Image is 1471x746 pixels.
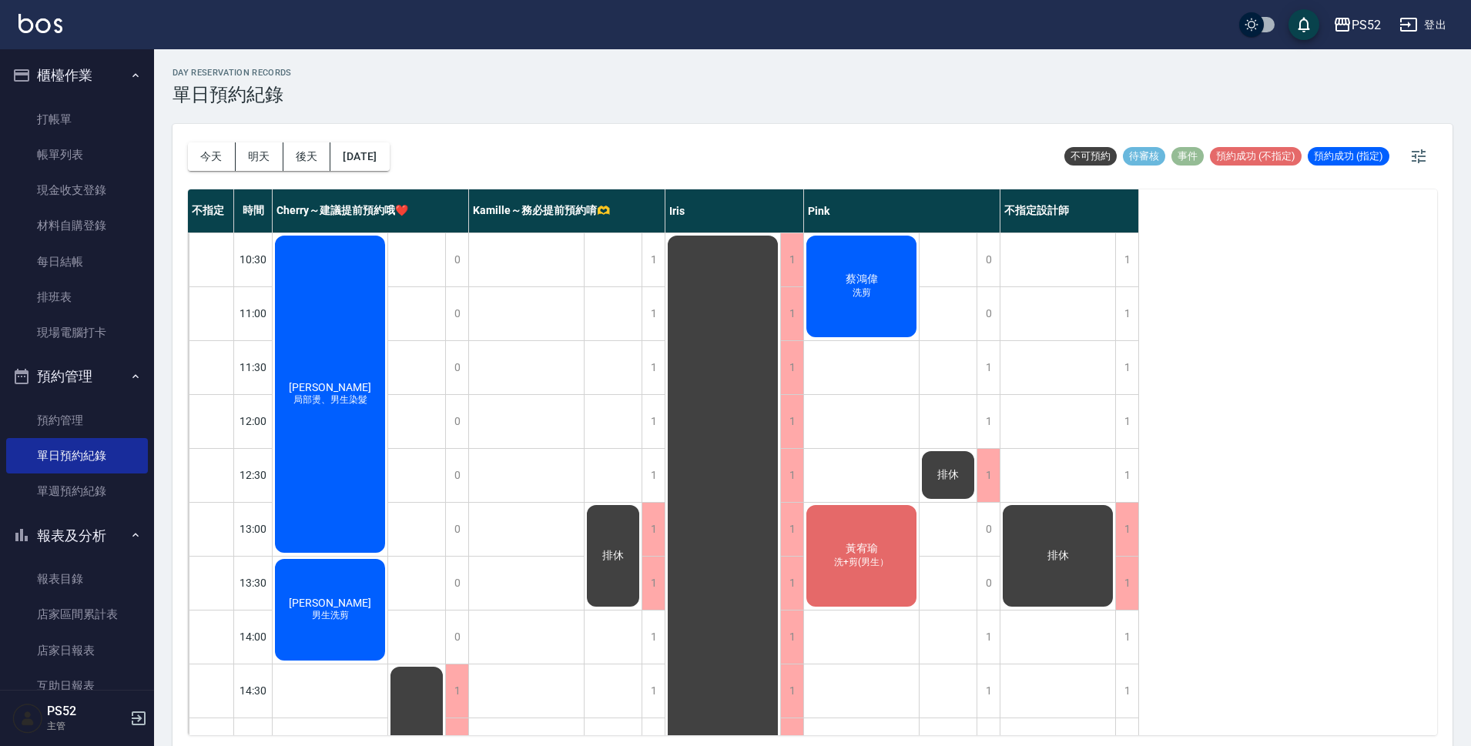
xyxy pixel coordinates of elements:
[445,611,468,664] div: 0
[6,137,148,172] a: 帳單列表
[1115,287,1138,340] div: 1
[1064,149,1117,163] span: 不可預約
[47,719,126,733] p: 主管
[977,503,1000,556] div: 0
[849,286,874,299] span: 洗剪
[1115,449,1138,502] div: 1
[469,189,665,232] div: Kamille～務必提前預約唷🫶
[599,549,627,563] span: 排休
[1308,149,1389,163] span: 預約成功 (指定)
[234,610,273,664] div: 14:00
[642,664,665,718] div: 1
[445,341,468,394] div: 0
[1393,11,1453,39] button: 登出
[6,403,148,438] a: 預約管理
[642,287,665,340] div: 1
[234,664,273,718] div: 14:30
[188,142,236,171] button: 今天
[780,503,803,556] div: 1
[6,356,148,396] button: 預約管理
[843,273,881,286] span: 蔡鴻偉
[1115,341,1138,394] div: 1
[1115,664,1138,718] div: 1
[977,611,1000,664] div: 1
[18,14,62,33] img: Logo
[977,449,1000,502] div: 1
[977,287,1000,340] div: 0
[1115,611,1138,664] div: 1
[283,142,331,171] button: 後天
[6,172,148,208] a: 現金收支登錄
[234,448,273,502] div: 12:30
[1115,557,1138,610] div: 1
[1288,9,1319,40] button: save
[6,597,148,632] a: 店家區間累計表
[642,341,665,394] div: 1
[780,611,803,664] div: 1
[642,503,665,556] div: 1
[804,189,1000,232] div: Pink
[12,703,43,734] img: Person
[1327,9,1387,41] button: PS52
[934,468,962,482] span: 排休
[234,394,273,448] div: 12:00
[273,189,469,232] div: Cherry～建議提前預約哦❤️
[173,68,292,78] h2: day Reservation records
[1044,549,1072,563] span: 排休
[286,597,374,609] span: [PERSON_NAME]
[236,142,283,171] button: 明天
[330,142,389,171] button: [DATE]
[445,287,468,340] div: 0
[977,233,1000,286] div: 0
[234,556,273,610] div: 13:30
[1000,189,1139,232] div: 不指定設計師
[1115,395,1138,448] div: 1
[445,503,468,556] div: 0
[1210,149,1302,163] span: 預約成功 (不指定)
[6,315,148,350] a: 現場電腦打卡
[6,208,148,243] a: 材料自購登錄
[6,279,148,315] a: 排班表
[6,473,148,509] a: 單週預約紀錄
[843,542,881,556] span: 黃宥瑜
[234,232,273,286] div: 10:30
[47,704,126,719] h5: PS52
[173,84,292,105] h3: 單日預約紀錄
[642,233,665,286] div: 1
[234,189,273,232] div: 時間
[188,189,234,232] div: 不指定
[234,286,273,340] div: 11:00
[6,633,148,668] a: 店家日報表
[780,664,803,718] div: 1
[6,55,148,95] button: 櫃檯作業
[780,557,803,610] div: 1
[445,233,468,286] div: 0
[1115,233,1138,286] div: 1
[780,341,803,394] div: 1
[445,557,468,610] div: 0
[234,502,273,556] div: 13:00
[780,449,803,502] div: 1
[445,449,468,502] div: 0
[286,381,374,393] span: [PERSON_NAME]
[6,561,148,597] a: 報表目錄
[234,340,273,394] div: 11:30
[1352,15,1381,35] div: PS52
[6,438,148,473] a: 單日預約紀錄
[977,664,1000,718] div: 1
[1115,503,1138,556] div: 1
[445,664,468,718] div: 1
[642,395,665,448] div: 1
[780,395,803,448] div: 1
[977,341,1000,394] div: 1
[309,609,352,622] span: 男生洗剪
[6,244,148,279] a: 每日結帳
[1171,149,1204,163] span: 事件
[665,189,804,232] div: Iris
[977,395,1000,448] div: 1
[1123,149,1165,163] span: 待審核
[445,395,468,448] div: 0
[642,611,665,664] div: 1
[780,287,803,340] div: 1
[780,233,803,286] div: 1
